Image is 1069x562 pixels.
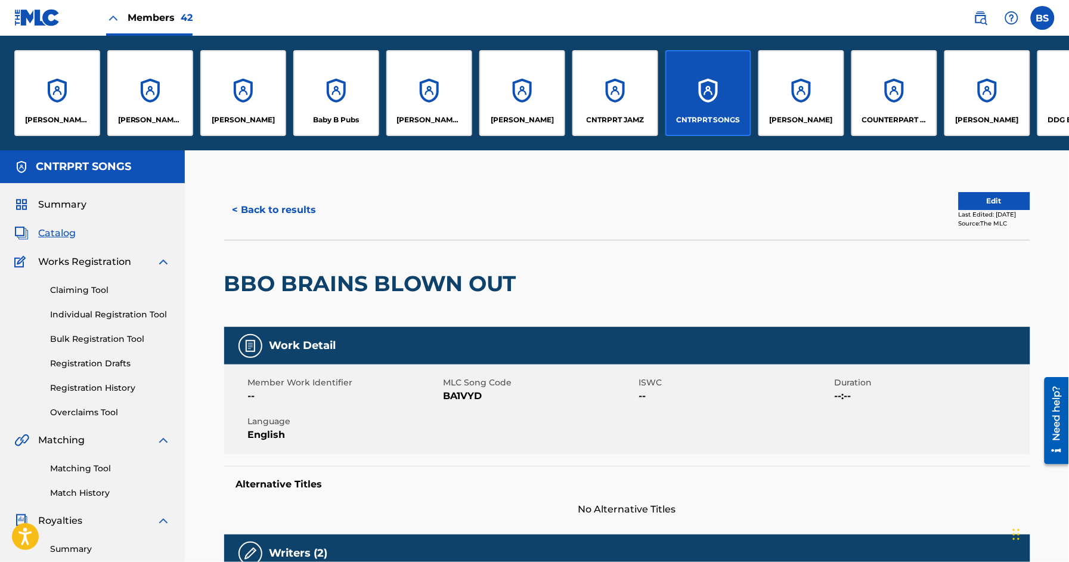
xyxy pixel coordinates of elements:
[14,255,30,269] img: Works Registration
[50,406,171,419] a: Overclaims Tool
[156,433,171,447] img: expand
[106,11,120,25] img: Close
[248,389,441,403] span: --
[243,339,258,353] img: Work Detail
[835,376,1027,389] span: Duration
[50,333,171,345] a: Bulk Registration Tool
[200,50,286,136] a: Accounts[PERSON_NAME]
[38,197,86,212] span: Summary
[50,357,171,370] a: Registration Drafts
[248,415,441,428] span: Language
[14,226,29,240] img: Catalog
[639,389,832,403] span: --
[38,514,82,528] span: Royalties
[1000,6,1024,30] div: Help
[14,50,100,136] a: Accounts[PERSON_NAME] [PERSON_NAME] PUBLISHING DESIGNEE
[269,546,328,560] h5: Writers (2)
[1013,517,1020,552] div: Drag
[1009,505,1069,562] iframe: Chat Widget
[758,50,844,136] a: Accounts[PERSON_NAME]
[572,50,658,136] a: AccountsCNTRPRT JAMZ
[14,197,86,212] a: SummarySummary
[314,115,360,125] p: Baby B Pubs
[770,115,833,125] p: CORY QUINTARD
[479,50,565,136] a: Accounts[PERSON_NAME]
[639,376,832,389] span: ISWC
[38,226,76,240] span: Catalog
[974,11,988,25] img: search
[50,462,171,475] a: Matching Tool
[959,219,1030,228] div: Source: The MLC
[248,376,441,389] span: Member Work Identifier
[386,50,472,136] a: Accounts[PERSON_NAME]. Gelais Designee
[181,12,193,23] span: 42
[14,433,29,447] img: Matching
[14,197,29,212] img: Summary
[224,502,1030,517] span: No Alternative Titles
[959,192,1030,210] button: Edit
[38,255,131,269] span: Works Registration
[14,226,76,240] a: CatalogCatalog
[128,11,193,24] span: Members
[862,115,927,125] p: COUNTERPART MUSIC
[156,514,171,528] img: expand
[1036,372,1069,468] iframe: Resource Center
[38,433,85,447] span: Matching
[293,50,379,136] a: AccountsBaby B Pubs
[50,308,171,321] a: Individual Registration Tool
[224,270,522,297] h2: BBO BRAINS BLOWN OUT
[50,487,171,499] a: Match History
[118,115,183,125] p: AMANDA GRACE SUDANO RAMIREZ PUBLISHING DESIGNEE
[50,284,171,297] a: Claiming Tool
[665,50,751,136] a: AccountsCNTRPRT SONGS
[248,428,441,442] span: English
[1031,6,1055,30] div: User Menu
[156,255,171,269] img: expand
[243,546,258,561] img: Writers
[1005,11,1019,25] img: help
[835,389,1027,403] span: --:--
[959,210,1030,219] div: Last Edited: [DATE]
[587,115,645,125] p: CNTRPRT JAMZ
[14,160,29,174] img: Accounts
[397,115,462,125] p: Brendan Michael St. Gelais Designee
[851,50,937,136] a: AccountsCOUNTERPART MUSIC
[236,478,1018,490] h5: Alternative Titles
[444,389,636,403] span: BA1VYD
[25,115,90,125] p: ABNER PEDRO RAMIREZ PUBLISHING DESIGNEE
[36,160,131,174] h5: CNTRPRT SONGS
[107,50,193,136] a: Accounts[PERSON_NAME] [PERSON_NAME] PUBLISHING DESIGNEE
[212,115,275,125] p: Andrew Laquan Arnett
[969,6,993,30] a: Public Search
[444,376,636,389] span: MLC Song Code
[50,382,171,394] a: Registration History
[14,514,29,528] img: Royalties
[676,115,740,125] p: CNTRPRT SONGS
[269,339,336,353] h5: Work Detail
[50,543,171,555] a: Summary
[944,50,1030,136] a: Accounts[PERSON_NAME]
[956,115,1019,125] p: DAVID DRAKE
[14,9,60,26] img: MLC Logo
[491,115,554,125] p: CARL WAYNE MEEKINS
[224,195,325,225] button: < Back to results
